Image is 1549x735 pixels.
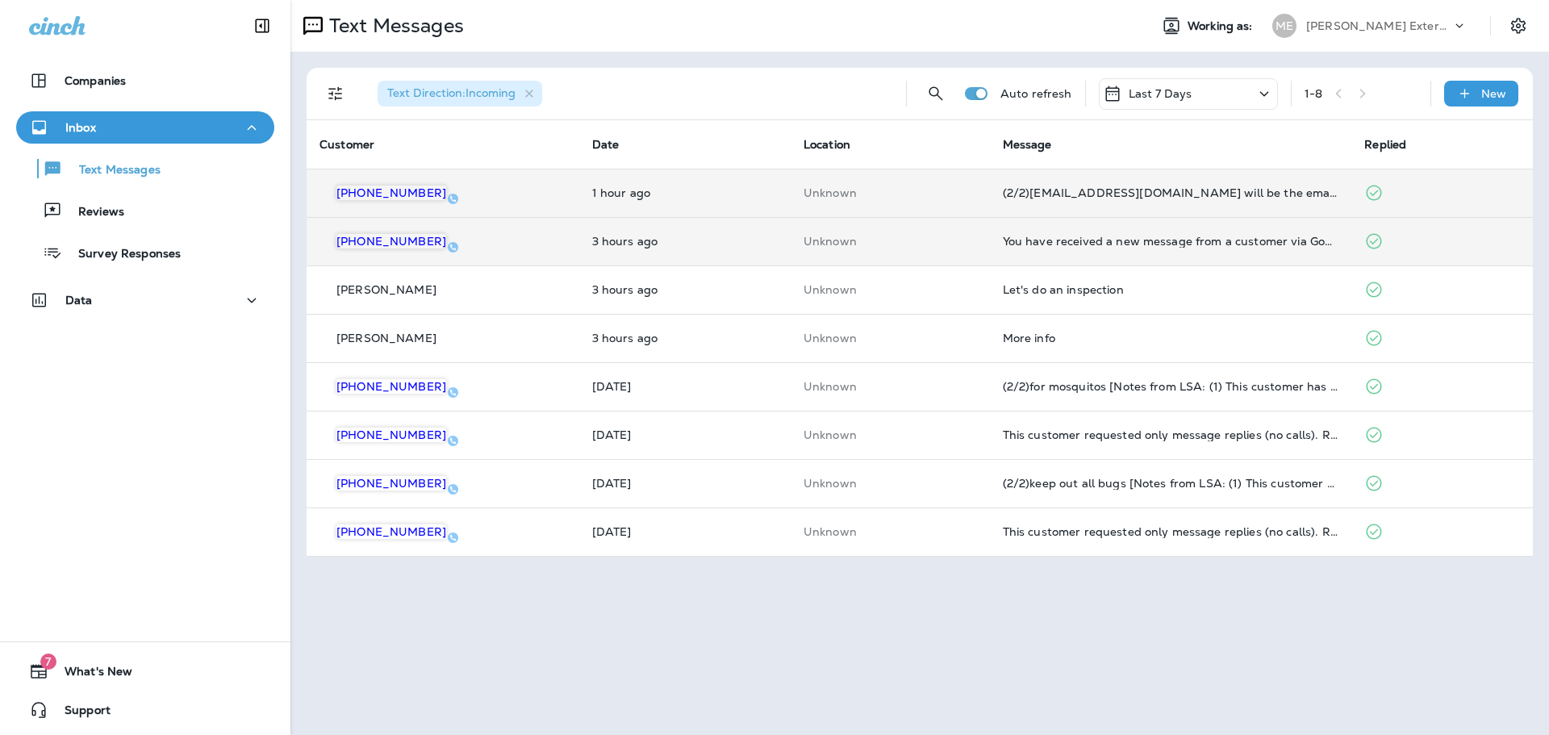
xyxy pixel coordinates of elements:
p: This customer does not have a last location and the phone number they messaged is not assigned to... [804,428,977,441]
div: This customer requested only message replies (no calls). Reply here or respond via your LSA dashb... [1003,428,1339,441]
p: Last 7 Days [1129,87,1192,100]
div: (2/2)Coffey716@msn.com will be the email used to send report. R/ Mike Coffey. [1003,186,1339,199]
p: Sep 9, 2025 12:11 PM [592,332,778,345]
div: Text Direction:Incoming [378,81,542,106]
span: 7 [40,654,56,670]
div: This customer requested only message replies (no calls). Reply here or respond via your LSA dashb... [1003,525,1339,538]
p: Reviews [62,205,124,220]
button: Reviews [16,194,274,228]
button: 7What's New [16,655,274,687]
p: Survey Responses [62,247,181,262]
span: [PHONE_NUMBER] [336,476,446,491]
div: (2/2)keep out all bugs [Notes from LSA: (1) This customer has requested a quote (2) This customer... [1003,477,1339,490]
div: Let's do an inspection [1003,283,1339,296]
p: [PERSON_NAME] [336,283,436,296]
p: Auto refresh [1000,87,1072,100]
p: This customer does not have a last location and the phone number they messaged is not assigned to... [804,283,977,296]
span: [PHONE_NUMBER] [336,428,446,442]
p: Sep 9, 2025 02:17 PM [592,186,778,199]
p: Sep 9, 2025 12:51 PM [592,235,778,248]
span: Message [1003,137,1052,152]
span: Support [48,704,111,723]
span: What's New [48,665,132,684]
div: ME [1272,14,1296,38]
span: [PHONE_NUMBER] [336,379,446,394]
button: Data [16,284,274,316]
p: New [1481,87,1506,100]
span: Working as: [1188,19,1256,33]
span: Replied [1364,137,1406,152]
span: Text Direction : Incoming [387,86,516,100]
div: More info [1003,332,1339,345]
p: This customer does not have a last location and the phone number they messaged is not assigned to... [804,380,977,393]
div: (2/2)for mosquitos [Notes from LSA: (1) This customer has requested a quote (2) This customer has... [1003,380,1339,393]
button: Collapse Sidebar [240,10,285,42]
span: Date [592,137,620,152]
p: Sep 9, 2025 12:23 PM [592,283,778,296]
p: Data [65,294,93,307]
p: Sep 2, 2025 02:37 PM [592,525,778,538]
div: You have received a new message from a customer via Google Local Services Ads. Customer Name: , S... [1003,235,1339,248]
p: [PERSON_NAME] Exterminating [1306,19,1451,32]
span: Location [804,137,850,152]
button: Search Messages [920,77,952,110]
div: 1 - 8 [1305,87,1322,100]
span: Customer [319,137,374,152]
p: Text Messages [323,14,464,38]
p: This customer does not have a last location and the phone number they messaged is not assigned to... [804,525,977,538]
button: Survey Responses [16,236,274,269]
button: Settings [1504,11,1533,40]
p: Sep 3, 2025 08:54 AM [592,477,778,490]
button: Filters [319,77,352,110]
p: This customer does not have a last location and the phone number they messaged is not assigned to... [804,235,977,248]
p: This customer does not have a last location and the phone number they messaged is not assigned to... [804,332,977,345]
button: Text Messages [16,152,274,186]
p: Text Messages [63,163,161,178]
button: Support [16,694,274,726]
span: [PHONE_NUMBER] [336,234,446,248]
p: Companies [65,74,126,87]
button: Companies [16,65,274,97]
p: This customer does not have a last location and the phone number they messaged is not assigned to... [804,477,977,490]
button: Inbox [16,111,274,144]
span: [PHONE_NUMBER] [336,186,446,200]
span: [PHONE_NUMBER] [336,524,446,539]
p: Sep 8, 2025 04:06 PM [592,380,778,393]
p: Inbox [65,121,96,134]
p: [PERSON_NAME] [336,332,436,345]
p: This customer does not have a last location and the phone number they messaged is not assigned to... [804,186,977,199]
p: Sep 8, 2025 03:29 PM [592,428,778,441]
